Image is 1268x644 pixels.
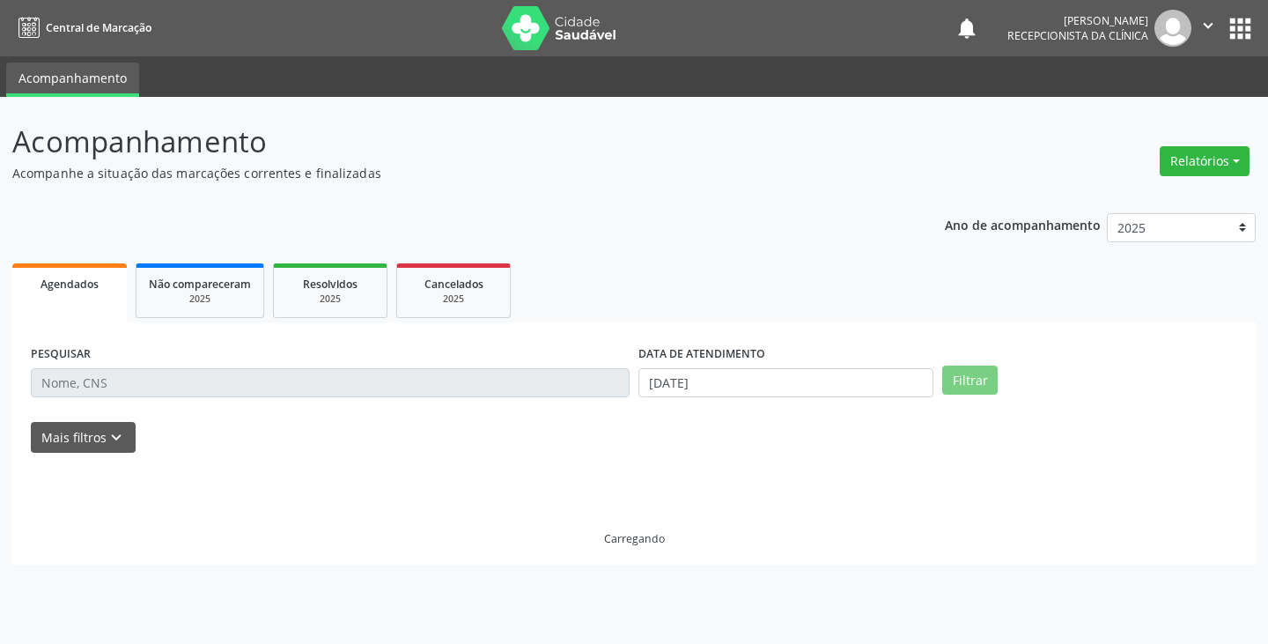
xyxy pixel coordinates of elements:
[638,341,765,368] label: DATA DE ATENDIMENTO
[149,277,251,292] span: Não compareceram
[638,368,933,398] input: Selecione um intervalo
[31,341,91,368] label: PESQUISAR
[942,366,998,396] button: Filtrar
[31,368,630,398] input: Nome, CNS
[6,63,139,97] a: Acompanhamento
[12,164,882,182] p: Acompanhe a situação das marcações correntes e finalizadas
[31,422,136,453] button: Mais filtroskeyboard_arrow_down
[12,13,151,42] a: Central de Marcação
[409,292,498,306] div: 2025
[12,120,882,164] p: Acompanhamento
[286,292,374,306] div: 2025
[955,16,979,41] button: notifications
[1160,146,1250,176] button: Relatórios
[1007,28,1148,43] span: Recepcionista da clínica
[1191,10,1225,47] button: 
[46,20,151,35] span: Central de Marcação
[41,277,99,292] span: Agendados
[1198,16,1218,35] i: 
[107,428,126,448] i: keyboard_arrow_down
[1154,10,1191,47] img: img
[1225,13,1256,44] button: apps
[424,277,483,292] span: Cancelados
[149,292,251,306] div: 2025
[1007,13,1148,28] div: [PERSON_NAME]
[303,277,358,292] span: Resolvidos
[945,213,1101,235] p: Ano de acompanhamento
[604,531,665,546] div: Carregando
